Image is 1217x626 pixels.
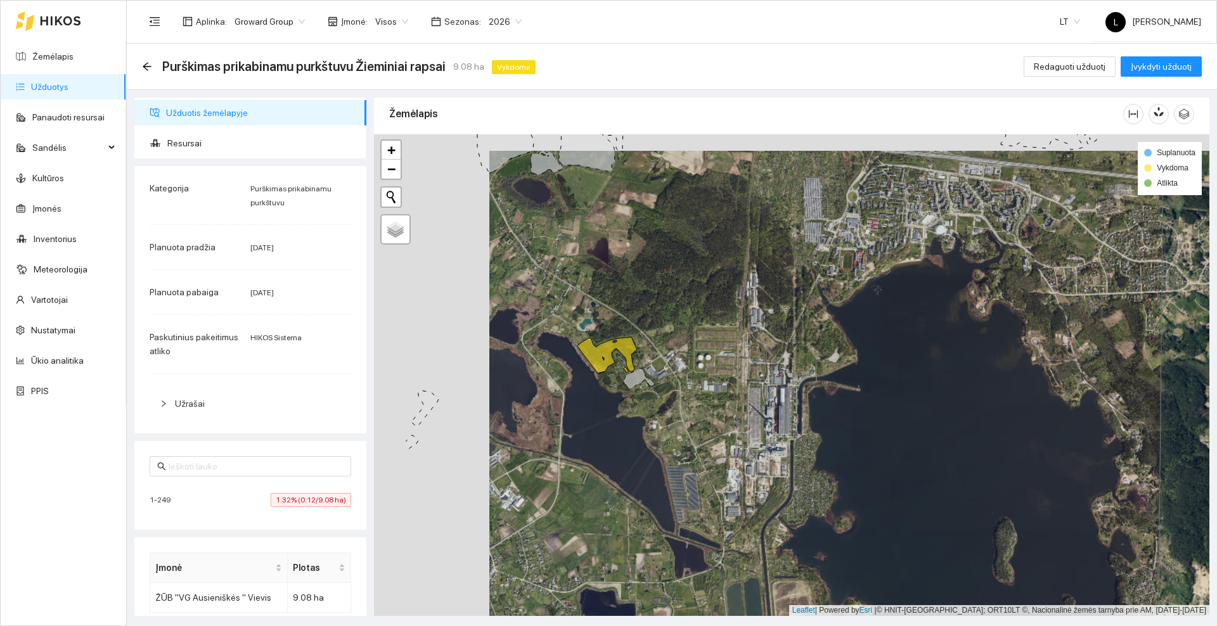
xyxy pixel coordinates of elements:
span: | [875,606,877,615]
div: Užrašai [150,389,351,418]
a: Įmonės [32,203,61,214]
span: + [387,142,396,158]
span: Užduotis žemėlapyje [166,100,356,125]
span: Paskutinius pakeitimus atliko [150,332,238,356]
span: 2026 [489,12,522,31]
td: 9.08 ha [288,583,351,613]
span: − [387,161,396,177]
div: | Powered by © HNIT-[GEOGRAPHIC_DATA]; ORT10LT ©, Nacionalinė žemės tarnyba prie AM, [DATE]-[DATE] [789,605,1209,616]
a: Layers [382,215,409,243]
a: Inventorius [34,234,77,244]
span: Resursai [167,131,356,156]
span: Įmonė [155,561,273,575]
span: [PERSON_NAME] [1105,16,1201,27]
span: column-width [1124,109,1143,119]
th: this column's title is Plotas,this column is sortable [288,553,351,583]
span: [DATE] [250,243,274,252]
span: Redaguoti užduotį [1034,60,1105,73]
span: LT [1060,12,1080,31]
span: Aplinka : [196,15,227,29]
span: Vykdoma [492,60,536,74]
span: Purškimas prikabinamu purkštuvu Žieminiai rapsai [162,56,446,77]
span: Planuota pradžia [150,242,216,252]
a: Esri [860,606,873,615]
span: Sezonas : [444,15,481,29]
span: HIKOS Sistema [250,333,302,342]
span: Suplanuota [1157,148,1195,157]
span: calendar [431,16,441,27]
span: 9.08 ha [453,60,484,73]
span: layout [183,16,193,27]
span: right [160,400,167,407]
a: Leaflet [792,606,815,615]
span: menu-fold [149,16,160,27]
input: Ieškoti lauko [169,459,344,473]
div: Atgal [142,61,152,72]
span: search [157,462,166,471]
span: Planuota pabaiga [150,287,219,297]
span: Vykdoma [1157,163,1188,172]
a: Redaguoti užduotį [1024,61,1116,72]
a: Panaudoti resursai [32,112,105,122]
span: Plotas [293,561,336,575]
span: [DATE] [250,288,274,297]
span: Purškimas prikabinamu purkštuvu [250,184,332,207]
a: PPIS [31,386,49,396]
div: Žemėlapis [389,96,1123,132]
span: Atlikta [1157,179,1178,188]
a: Nustatymai [31,325,75,335]
button: Initiate a new search [382,188,401,207]
a: Užduotys [31,82,68,92]
a: Žemėlapis [32,51,74,61]
span: Įvykdyti užduotį [1131,60,1192,73]
a: Ūkio analitika [31,355,84,366]
span: shop [328,16,338,27]
span: Kategorija [150,183,189,193]
th: this column's title is Įmonė,this column is sortable [150,553,288,583]
span: Užrašai [175,399,205,409]
span: Visos [375,12,408,31]
span: 1.32% (0.12/9.08 ha) [271,493,351,507]
a: Meteorologija [34,264,87,274]
span: arrow-left [142,61,152,72]
a: Vartotojai [31,295,68,305]
a: Zoom out [382,160,401,179]
button: column-width [1123,104,1143,124]
span: Įmonė : [341,15,368,29]
span: Groward Group [235,12,305,31]
button: Redaguoti užduotį [1024,56,1116,77]
span: L [1114,12,1118,32]
button: menu-fold [142,9,167,34]
td: ŽŪB "VG Ausieniškės " Vievis [150,583,288,613]
span: 1-249 [150,494,177,506]
button: Įvykdyti užduotį [1121,56,1202,77]
a: Kultūros [32,173,64,183]
span: Sandėlis [32,135,105,160]
a: Zoom in [382,141,401,160]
